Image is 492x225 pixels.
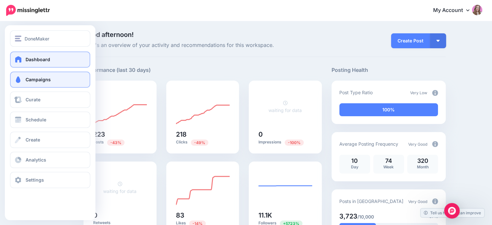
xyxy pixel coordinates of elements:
[421,208,484,217] a: Tell us how we can improve
[377,158,401,164] p: 74
[258,139,312,145] p: Impressions
[10,152,90,168] a: Analytics
[339,89,373,96] p: Post Type Ratio
[10,132,90,148] a: Create
[258,212,312,219] h5: 11.1K
[339,212,357,220] span: 3,723
[15,36,21,41] img: menu.png
[339,140,398,148] p: Average Posting Frequency
[26,157,46,163] span: Analytics
[83,31,134,39] span: Good afternoon!
[83,41,322,50] span: Here's an overview of your activity and recommendations for this workspace.
[10,172,90,188] a: Settings
[268,100,302,113] a: waiting for data
[427,3,482,18] a: My Account
[432,141,438,147] img: info-circle-grey.png
[10,51,90,68] a: Dashboard
[26,177,44,183] span: Settings
[176,131,230,138] h5: 218
[10,30,90,47] button: DoneMaker
[383,164,394,169] span: Week
[107,140,125,146] span: Previous period: 388
[6,5,50,16] img: Missinglettr
[26,97,40,102] span: Curate
[343,158,367,164] p: 10
[26,57,50,62] span: Dashboard
[26,77,51,82] span: Campaigns
[436,40,440,42] img: arrow-down-white.png
[176,139,230,145] p: Clicks
[10,72,90,88] a: Campaigns
[285,140,304,146] span: Previous period: 413
[93,212,147,219] h5: 0
[103,181,137,194] a: waiting for data
[410,90,427,95] span: Very Low
[410,158,435,164] p: 320
[26,117,46,122] span: Schedule
[339,197,403,205] p: Posts in [GEOGRAPHIC_DATA]
[191,140,208,146] span: Previous period: 425
[176,212,230,219] h5: 83
[417,164,428,169] span: Month
[444,203,460,219] div: Open Intercom Messenger
[93,131,147,138] h5: 223
[351,164,358,169] span: Day
[93,139,147,145] p: Posts
[26,137,40,142] span: Create
[83,66,151,74] h5: Performance (last 30 days)
[408,142,427,147] span: Very Good
[25,35,49,42] span: DoneMaker
[10,112,90,128] a: Schedule
[432,198,438,204] img: info-circle-grey.png
[10,92,90,108] a: Curate
[332,66,446,74] h5: Posting Health
[339,103,438,116] div: 100% of your posts in the last 30 days have been from Drip Campaigns
[258,131,312,138] h5: 0
[391,33,430,48] a: Create Post
[408,199,427,204] span: Very Good
[432,90,438,96] img: info-circle-grey.png
[357,214,374,219] span: /10,000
